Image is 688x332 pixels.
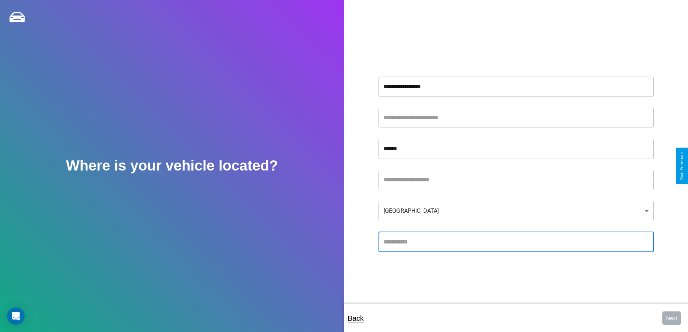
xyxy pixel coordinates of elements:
div: Open Intercom Messenger [7,307,25,325]
p: Back [348,312,364,325]
h2: Where is your vehicle located? [66,158,278,174]
div: [GEOGRAPHIC_DATA] [378,201,654,221]
div: Give Feedback [679,151,684,181]
button: Next [662,311,681,325]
